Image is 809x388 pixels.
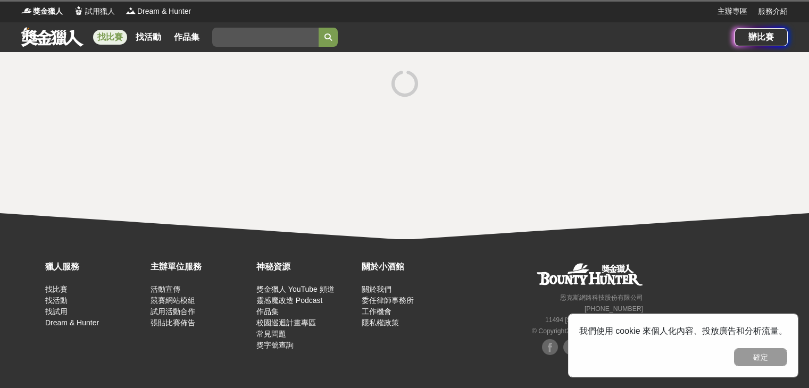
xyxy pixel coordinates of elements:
[256,260,356,273] div: 神秘資源
[170,30,204,45] a: 作品集
[85,6,115,17] span: 試用獵人
[734,348,787,366] button: 確定
[151,318,195,327] a: 張貼比賽佈告
[93,30,127,45] a: 找比賽
[256,296,322,305] a: 靈感魔改造 Podcast
[362,307,391,316] a: 工作機會
[362,296,414,305] a: 委任律師事務所
[362,318,399,327] a: 隱私權政策
[256,330,286,338] a: 常見問題
[532,327,643,335] small: © Copyright 2025 . All Rights Reserved.
[45,296,68,305] a: 找活動
[137,6,191,17] span: Dream & Hunter
[151,307,195,316] a: 試用活動合作
[33,6,63,17] span: 獎金獵人
[256,307,279,316] a: 作品集
[73,5,84,16] img: Logo
[735,28,788,46] a: 辦比賽
[45,307,68,316] a: 找試用
[151,260,251,273] div: 主辦單位服務
[21,5,32,16] img: Logo
[151,296,195,305] a: 競賽網站模組
[579,326,787,335] span: 我們使用 cookie 來個人化內容、投放廣告和分析流量。
[256,318,316,327] a: 校園巡迴計畫專區
[151,285,180,293] a: 活動宣傳
[21,6,63,17] a: Logo獎金獵人
[362,260,462,273] div: 關於小酒館
[126,6,191,17] a: LogoDream & Hunter
[73,6,115,17] a: Logo試用獵人
[45,260,145,273] div: 獵人服務
[560,294,643,301] small: 恩克斯網路科技股份有限公司
[545,316,643,324] small: 11494 [STREET_ADDRESS] 3 樓
[131,30,165,45] a: 找活動
[256,285,335,293] a: 獎金獵人 YouTube 頻道
[45,285,68,293] a: 找比賽
[563,339,579,355] img: Facebook
[542,339,558,355] img: Facebook
[256,341,294,349] a: 獎字號查詢
[718,6,747,17] a: 主辦專區
[45,318,99,327] a: Dream & Hunter
[126,5,136,16] img: Logo
[758,6,788,17] a: 服務介紹
[585,305,643,313] small: [PHONE_NUMBER]
[362,285,391,293] a: 關於我們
